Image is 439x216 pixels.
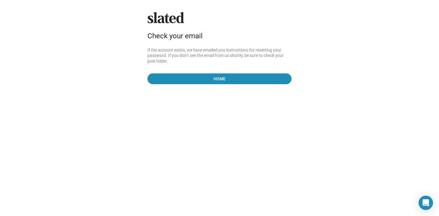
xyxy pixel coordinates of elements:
span: Home [152,73,287,84]
p: If the account exists, we have emailed you instructions for resetting your password. If you don’t... [147,47,292,64]
sl-branding: Check your email [147,12,292,43]
div: Open Intercom Messenger [419,196,433,210]
a: Home [147,73,292,84]
div: Check your email [147,32,292,40]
